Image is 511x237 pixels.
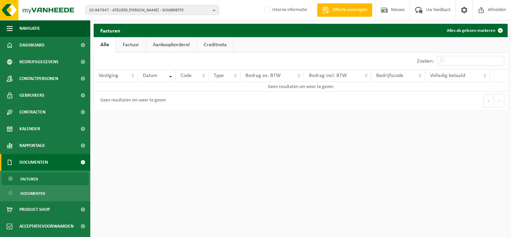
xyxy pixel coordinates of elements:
[97,95,166,107] div: Geen resultaten om weer te geven
[441,24,507,37] button: Alles als gelezen markeren
[19,154,48,171] span: Documenten
[19,218,74,235] span: Acceptatievoorwaarden
[94,82,508,91] td: Geen resultaten om weer te geven
[19,201,50,218] span: Product Shop
[331,7,369,13] span: Offerte aanvragen
[94,24,127,37] h2: Facturen
[89,5,210,15] span: 10-987947 - ATELIERS [PERSON_NAME] - SOMBREFFE
[19,54,59,70] span: Bedrijfsgegevens
[376,73,403,78] span: Bedrijfscode
[146,37,197,53] a: Aankoopborderel
[143,73,158,78] span: Datum
[2,172,89,185] a: Facturen
[99,73,118,78] span: Vestiging
[317,3,372,17] a: Offerte aanvragen
[19,20,40,37] span: Navigatie
[263,5,307,15] label: Interne informatie
[19,104,45,121] span: Contracten
[94,37,116,53] a: Alle
[494,94,504,107] button: Next
[483,94,494,107] button: Previous
[19,37,44,54] span: Dashboard
[85,5,219,15] button: 10-987947 - ATELIERS [PERSON_NAME] - SOMBREFFE
[430,73,465,78] span: Volledig betaald
[19,70,58,87] span: Contactpersonen
[245,73,281,78] span: Bedrag ex. BTW
[116,37,146,53] a: Factuur
[309,73,347,78] span: Bedrag incl. BTW
[197,37,233,53] a: Creditnota
[2,187,89,200] a: Documenten
[20,187,45,200] span: Documenten
[19,137,45,154] span: Rapportage
[19,121,40,137] span: Kalender
[19,87,44,104] span: Gebruikers
[20,173,38,185] span: Facturen
[181,73,192,78] span: Code
[214,73,224,78] span: Type
[417,59,434,64] label: Zoeken:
